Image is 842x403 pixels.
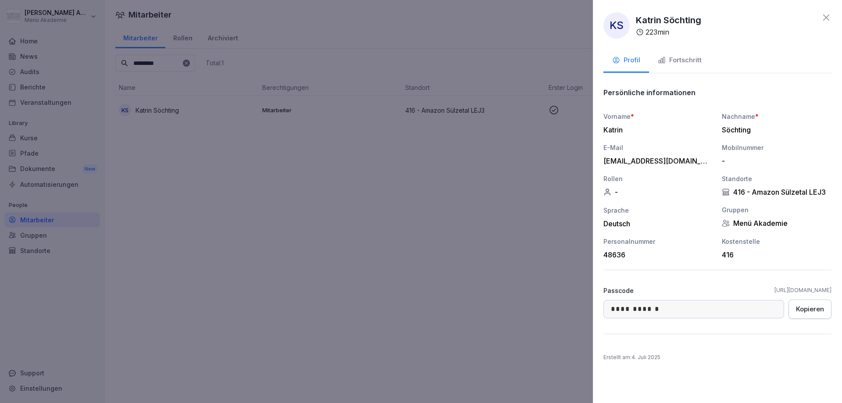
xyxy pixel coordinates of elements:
div: Profil [612,55,640,65]
div: 416 [722,250,827,259]
div: KS [603,12,630,39]
div: - [603,188,713,196]
div: Fortschritt [658,55,702,65]
div: Kopieren [796,304,824,314]
div: 48636 [603,250,709,259]
p: Katrin Söchting [636,14,701,27]
p: Persönliche informationen [603,88,696,97]
div: Katrin [603,125,709,134]
button: Kopieren [788,300,831,319]
div: Kostenstelle [722,237,831,246]
div: - [722,157,827,165]
div: 416 - Amazon Sülzetal LEJ3 [722,188,831,196]
div: Gruppen [722,205,831,214]
div: Rollen [603,174,713,183]
div: Personalnummer [603,237,713,246]
div: Mobilnummer [722,143,831,152]
div: Menü Akademie [722,219,831,228]
p: Passcode [603,286,634,295]
div: Standorte [722,174,831,183]
div: [EMAIL_ADDRESS][DOMAIN_NAME] [603,157,709,165]
a: [URL][DOMAIN_NAME] [774,286,831,294]
button: Fortschritt [649,49,710,73]
div: Sprache [603,206,713,215]
div: Vorname [603,112,713,121]
div: Nachname [722,112,831,121]
div: Deutsch [603,219,713,228]
div: E-Mail [603,143,713,152]
p: Erstellt am : 4. Juli 2025 [603,353,831,361]
p: 223 min [646,27,669,37]
button: Profil [603,49,649,73]
div: Söchting [722,125,827,134]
